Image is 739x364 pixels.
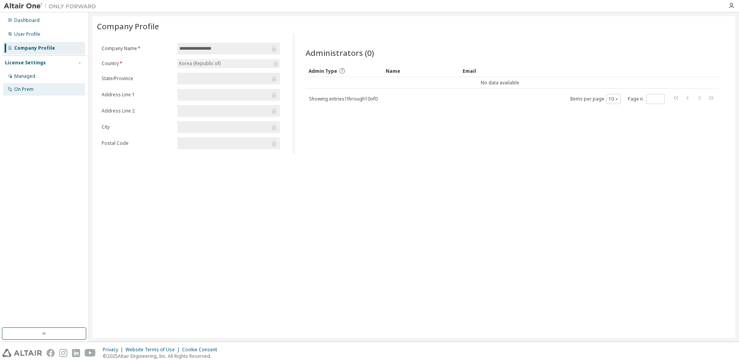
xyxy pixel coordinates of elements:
[14,31,40,37] div: User Profile
[102,92,173,98] label: Address Line 1
[628,94,665,104] span: Page n.
[306,77,694,89] td: No data available
[59,349,67,357] img: instagram.svg
[47,349,55,357] img: facebook.svg
[85,349,96,357] img: youtube.svg
[102,60,173,67] label: Country
[14,73,35,79] div: Managed
[103,353,222,359] p: © 2025 Altair Engineering, Inc. All Rights Reserved.
[5,60,46,66] div: License Settings
[102,124,173,130] label: City
[125,347,182,353] div: Website Terms of Use
[463,65,533,77] div: Email
[386,65,456,77] div: Name
[306,47,374,58] span: Administrators (0)
[178,59,222,68] div: Korea (Republic of)
[309,68,337,74] span: Admin Type
[2,349,42,357] img: altair_logo.svg
[102,75,173,82] label: State/Province
[103,347,125,353] div: Privacy
[102,140,173,146] label: Postal Code
[97,21,159,32] span: Company Profile
[14,17,40,23] div: Dashboard
[102,45,173,52] label: Company Name
[309,96,378,102] span: Showing entries 1 through 10 of 0
[14,45,55,51] div: Company Profile
[177,59,280,68] div: Korea (Republic of)
[4,2,100,10] img: Altair One
[72,349,80,357] img: linkedin.svg
[182,347,222,353] div: Cookie Consent
[14,86,33,92] div: On Prem
[570,94,621,104] span: Items per page
[609,96,619,102] button: 10
[102,108,173,114] label: Address Line 2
